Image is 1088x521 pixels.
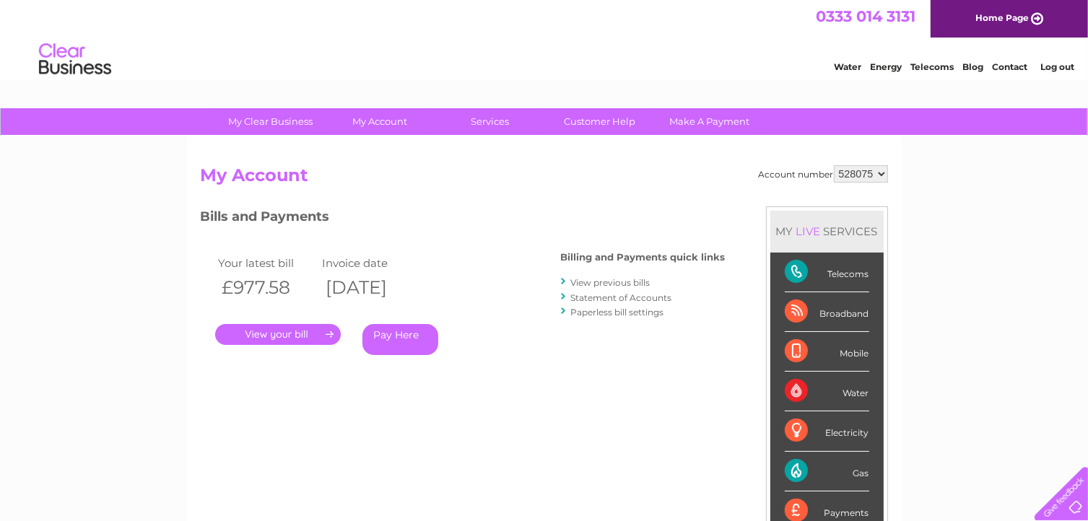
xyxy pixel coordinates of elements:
[318,273,422,302] th: [DATE]
[215,253,319,273] td: Your latest bill
[785,372,869,411] div: Water
[962,61,983,72] a: Blog
[785,292,869,332] div: Broadband
[1040,61,1074,72] a: Log out
[318,253,422,273] td: Invoice date
[992,61,1027,72] a: Contact
[770,211,884,252] div: MY SERVICES
[571,277,650,288] a: View previous bills
[561,252,726,263] h4: Billing and Payments quick links
[870,61,902,72] a: Energy
[571,307,664,318] a: Paperless bill settings
[785,332,869,372] div: Mobile
[321,108,440,135] a: My Account
[785,452,869,491] div: Gas
[215,273,319,302] th: £977.58
[540,108,659,135] a: Customer Help
[211,108,330,135] a: My Clear Business
[650,108,769,135] a: Make A Payment
[571,292,672,303] a: Statement of Accounts
[38,38,112,82] img: logo.png
[834,61,861,72] a: Water
[430,108,549,135] a: Services
[204,8,886,70] div: Clear Business is a trading name of Verastar Limited (registered in [GEOGRAPHIC_DATA] No. 3667643...
[816,7,915,25] a: 0333 014 3131
[215,324,341,345] a: .
[785,411,869,451] div: Electricity
[201,165,888,193] h2: My Account
[759,165,888,183] div: Account number
[793,224,824,238] div: LIVE
[785,253,869,292] div: Telecoms
[910,61,954,72] a: Telecoms
[362,324,438,355] a: Pay Here
[201,206,726,232] h3: Bills and Payments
